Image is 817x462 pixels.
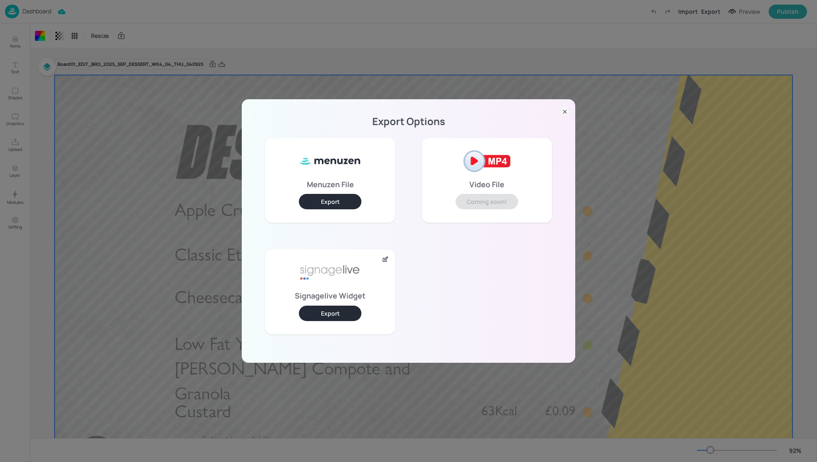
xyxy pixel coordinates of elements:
button: Export [299,194,361,209]
p: Export Options [252,118,565,124]
p: Signagelive Widget [295,293,366,299]
img: mp4-2af2121e.png [456,145,518,178]
p: Menuzen File [307,181,354,187]
img: signage-live-aafa7296.png [299,256,361,289]
img: ml8WC8f0XxQ8HKVnnVUe7f5Gv1vbApsJzyFa2MjOoB8SUy3kBkfteYo5TIAmtfcjWXsj8oHYkuYqrJRUn+qckOrNdzmSzIzkA... [299,145,361,178]
button: Export [299,306,361,321]
p: Video File [469,181,504,187]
